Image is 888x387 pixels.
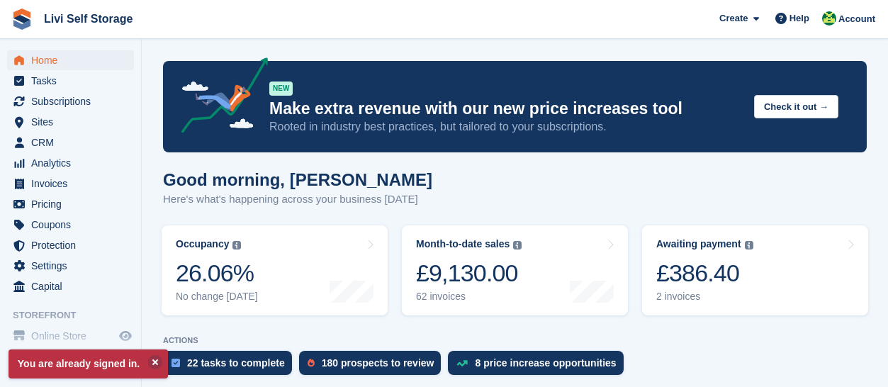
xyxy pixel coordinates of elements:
a: Preview store [117,327,134,344]
div: Month-to-date sales [416,238,510,250]
div: £9,130.00 [416,259,522,288]
span: Protection [31,235,116,255]
a: Occupancy 26.06% No change [DATE] [162,225,388,315]
a: menu [7,235,134,255]
a: Awaiting payment £386.40 2 invoices [642,225,868,315]
img: icon-info-grey-7440780725fd019a000dd9b08b2336e03edf1995a4989e88bcd33f0948082b44.svg [745,241,753,249]
img: Alex Handyside [822,11,836,26]
a: menu [7,194,134,214]
div: Occupancy [176,238,229,250]
div: 8 price increase opportunities [475,357,616,369]
a: menu [7,326,134,346]
div: £386.40 [656,259,753,288]
div: Awaiting payment [656,238,741,250]
a: menu [7,174,134,193]
a: menu [7,276,134,296]
p: ACTIONS [163,336,867,345]
a: menu [7,133,134,152]
span: CRM [31,133,116,152]
img: price_increase_opportunities-93ffe204e8149a01c8c9dc8f82e8f89637d9d84a8eef4429ea346261dce0b2c0.svg [456,360,468,366]
h1: Good morning, [PERSON_NAME] [163,170,432,189]
div: NEW [269,82,293,96]
a: 8 price increase opportunities [448,351,630,382]
div: 180 prospects to review [322,357,434,369]
div: No change [DATE] [176,291,258,303]
span: Invoices [31,174,116,193]
span: Storefront [13,308,141,322]
span: Create [719,11,748,26]
p: Rooted in industry best practices, but tailored to your subscriptions. [269,119,743,135]
img: icon-info-grey-7440780725fd019a000dd9b08b2336e03edf1995a4989e88bcd33f0948082b44.svg [513,241,522,249]
img: price-adjustments-announcement-icon-8257ccfd72463d97f412b2fc003d46551f7dbcb40ab6d574587a9cd5c0d94... [169,57,269,138]
p: Make extra revenue with our new price increases tool [269,99,743,119]
a: menu [7,215,134,235]
span: Online Store [31,326,116,346]
img: icon-info-grey-7440780725fd019a000dd9b08b2336e03edf1995a4989e88bcd33f0948082b44.svg [232,241,241,249]
a: menu [7,91,134,111]
div: 26.06% [176,259,258,288]
p: You are already signed in. [9,349,168,378]
a: 180 prospects to review [299,351,449,382]
a: menu [7,50,134,70]
span: Tasks [31,71,116,91]
button: Check it out → [754,95,838,118]
a: menu [7,112,134,132]
span: Subscriptions [31,91,116,111]
img: task-75834270c22a3079a89374b754ae025e5fb1db73e45f91037f5363f120a921f8.svg [172,359,180,367]
span: Sites [31,112,116,132]
span: Capital [31,276,116,296]
img: stora-icon-8386f47178a22dfd0bd8f6a31ec36ba5ce8667c1dd55bd0f319d3a0aa187defe.svg [11,9,33,30]
span: Settings [31,256,116,276]
div: 22 tasks to complete [187,357,285,369]
span: Help [789,11,809,26]
a: menu [7,256,134,276]
a: menu [7,153,134,173]
a: 22 tasks to complete [163,351,299,382]
span: Coupons [31,215,116,235]
div: 62 invoices [416,291,522,303]
a: menu [7,71,134,91]
div: 2 invoices [656,291,753,303]
span: Home [31,50,116,70]
span: Analytics [31,153,116,173]
img: prospect-51fa495bee0391a8d652442698ab0144808aea92771e9ea1ae160a38d050c398.svg [308,359,315,367]
span: Account [838,12,875,26]
p: Here's what's happening across your business [DATE] [163,191,432,208]
a: Livi Self Storage [38,7,138,30]
a: Month-to-date sales £9,130.00 62 invoices [402,225,628,315]
span: Pricing [31,194,116,214]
